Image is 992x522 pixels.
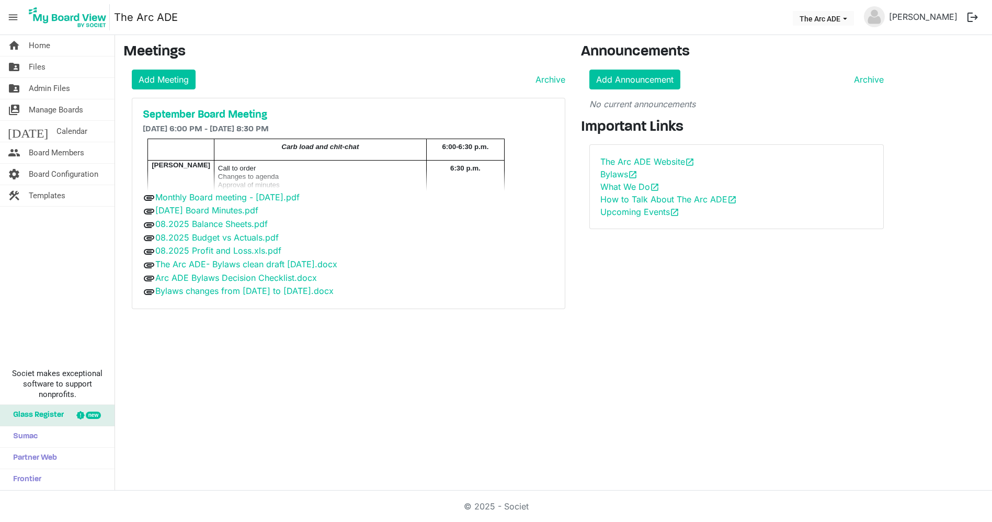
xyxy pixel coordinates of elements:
div: new [86,412,101,419]
span: [PERSON_NAME] [152,161,210,169]
span: Glass Register [8,405,64,426]
span: attachment [143,245,155,258]
span: people [8,142,20,163]
span: attachment [143,286,155,298]
span: attachment [143,272,155,285]
a: 08.2025 Profit and Loss.xls.pdf [155,245,281,256]
span: Partner Web [8,448,57,469]
h3: Announcements [581,43,892,61]
a: Arc ADE Bylaws Decision Checklist.docx [155,273,317,283]
span: menu [3,7,23,27]
span: Board Configuration [29,164,98,185]
span: construction [8,185,20,206]
span: Home [29,35,50,56]
a: How to Talk About The Arc ADEopen_in_new [600,194,737,205]
span: open_in_new [670,208,679,217]
img: no-profile-picture.svg [864,6,885,27]
span: attachment [143,259,155,271]
a: 08.2025 Balance Sheets.pdf [155,219,268,229]
a: September Board Meeting [143,109,554,121]
a: Bylawsopen_in_new [600,169,637,179]
span: Calendar [56,121,87,142]
span: open_in_new [650,183,659,192]
span: Societ makes exceptional software to support nonprofits. [5,368,110,400]
span: attachment [143,191,155,204]
a: My Board View Logo [26,4,114,30]
span: attachment [143,232,155,244]
span: Files [29,56,45,77]
span: home [8,35,20,56]
span: 6:30 p.m. [450,164,481,172]
a: © 2025 - Societ [464,501,529,512]
span: Call to order [218,164,256,172]
h6: [DATE] 6:00 PM - [DATE] 8:30 PM [143,124,554,134]
span: open_in_new [628,170,637,179]
a: Add Announcement [589,70,680,89]
span: Manage Boards [29,99,83,120]
span: Approval of minutes [218,181,280,189]
span: 6:00-6:30 p.m. [442,143,488,151]
span: Board Members [29,142,84,163]
button: logout [962,6,984,28]
a: The Arc ADE- Bylaws clean draft [DATE].docx [155,259,337,269]
span: Sumac [8,426,38,447]
h3: Important Links [581,119,892,137]
button: The Arc ADE dropdownbutton [793,11,854,26]
a: [DATE] Board Minutes.pdf [155,205,258,215]
a: Archive [531,73,565,86]
span: switch_account [8,99,20,120]
a: What We Doopen_in_new [600,181,659,192]
a: [PERSON_NAME] [885,6,962,27]
span: attachment [143,219,155,231]
span: Admin Files [29,78,70,99]
img: My Board View Logo [26,4,110,30]
a: 08.2025 Budget vs Actuals.pdf [155,232,279,243]
a: Monthly Board meeting - [DATE].pdf [155,192,300,202]
a: The Arc ADE Websiteopen_in_new [600,156,694,167]
span: settings [8,164,20,185]
span: Templates [29,185,65,206]
a: Archive [850,73,884,86]
span: open_in_new [685,157,694,167]
span: folder_shared [8,78,20,99]
span: Frontier [8,469,41,490]
h3: Meetings [123,43,565,61]
span: open_in_new [727,195,737,205]
span: Carb load and chit-chat [281,143,359,151]
span: Changes to agenda [218,173,279,180]
a: Add Meeting [132,70,196,89]
span: folder_shared [8,56,20,77]
span: [DATE] [8,121,48,142]
p: No current announcements [589,98,884,110]
a: The Arc ADE [114,7,178,28]
a: Upcoming Eventsopen_in_new [600,207,679,217]
a: Bylaws changes from [DATE] to [DATE].docx [155,286,334,296]
span: attachment [143,205,155,218]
